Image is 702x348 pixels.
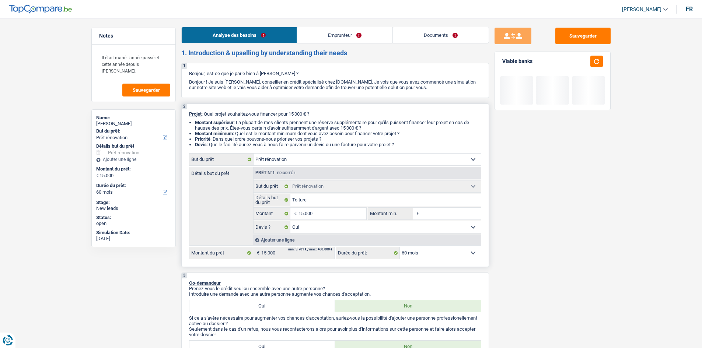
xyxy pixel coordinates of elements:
div: Viable banks [502,58,532,64]
a: Emprunteur [297,27,392,43]
img: TopCompare Logo [9,5,72,14]
label: Montant du prêt [189,247,253,259]
button: Sauvegarder [122,84,170,96]
strong: Priorité [195,136,210,142]
p: Bonjour ! Je suis [PERSON_NAME], conseiller en crédit spécialisé chez [DOMAIN_NAME]. Je vois que ... [189,79,481,90]
span: - Priorité 1 [275,171,296,175]
li: : Quel est le montant minimum dont vous avez besoin pour financer votre projet ? [195,131,481,136]
a: Documents [393,27,489,43]
span: € [413,208,421,219]
div: Status: [96,215,171,221]
label: Montant min. [368,208,413,219]
label: Montant du prêt: [96,166,170,172]
span: Projet [189,111,202,117]
div: fr [686,6,693,13]
span: € [290,208,298,219]
div: Name: [96,115,171,121]
label: Non [335,300,481,312]
div: [DATE] [96,236,171,242]
strong: Montant minimum [195,131,233,136]
li: : Quelle facilité auriez-vous à nous faire parvenir un devis ou une facture pour votre projet ? [195,142,481,147]
p: : Quel projet souhaitez-vous financer pour 15 000 € ? [189,111,481,117]
strong: Montant supérieur [195,120,234,125]
label: But du prêt [189,154,254,165]
span: Devis [195,142,207,147]
div: New leads [96,205,171,211]
p: Seulement dans le cas d'un refus, nous vous recontacterons alors pour avoir plus d'informations s... [189,326,481,337]
p: Bonjour, est-ce que je parle bien à [PERSON_NAME] ? [189,71,481,76]
h2: 1. Introduction & upselling by understanding their needs [181,49,489,57]
label: Devis ? [254,221,291,233]
span: Sauvegarder [133,88,160,92]
p: Si cela s'avère nécessaire pour augmenter vos chances d'acceptation, auriez-vous la possibilité d... [189,315,481,326]
div: Ajouter une ligne [96,157,171,162]
div: 1 [182,63,187,69]
span: Co-demandeur [189,280,221,286]
a: Analyse des besoins [182,27,297,43]
div: Prêt n°1 [254,171,298,175]
label: Durée du prêt: [336,247,400,259]
label: Durée du prêt: [96,183,170,189]
span: € [96,173,99,179]
div: min: 3.701 € / max: 400.000 € [288,248,332,251]
div: Ajouter une ligne [253,235,481,245]
label: Détails but du prêt [254,194,291,206]
label: But du prêt: [96,128,170,134]
div: 3 [182,273,187,278]
div: [PERSON_NAME] [96,121,171,127]
div: 2 [182,104,187,109]
li: : La plupart de mes clients prennent une réserve supplémentaire pour qu'ils puissent financer leu... [195,120,481,131]
p: Introduire une demande avec une autre personne augmente vos chances d'acceptation. [189,291,481,297]
span: [PERSON_NAME] [622,6,661,13]
div: Simulation Date: [96,230,171,236]
p: Prenez-vous le crédit seul ou ensemble avec une autre personne? [189,286,481,291]
li: : Dans quel ordre pouvons-nous prioriser vos projets ? [195,136,481,142]
h5: Notes [99,33,168,39]
label: Montant [254,208,291,219]
span: € [253,247,261,259]
label: But du prêt [254,180,291,192]
label: Oui [189,300,335,312]
button: Sauvegarder [555,28,611,44]
div: Détails but du prêt [96,143,171,149]
div: open [96,221,171,226]
label: Détails but du prêt [189,167,253,176]
a: [PERSON_NAME] [616,3,668,15]
div: Stage: [96,200,171,205]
